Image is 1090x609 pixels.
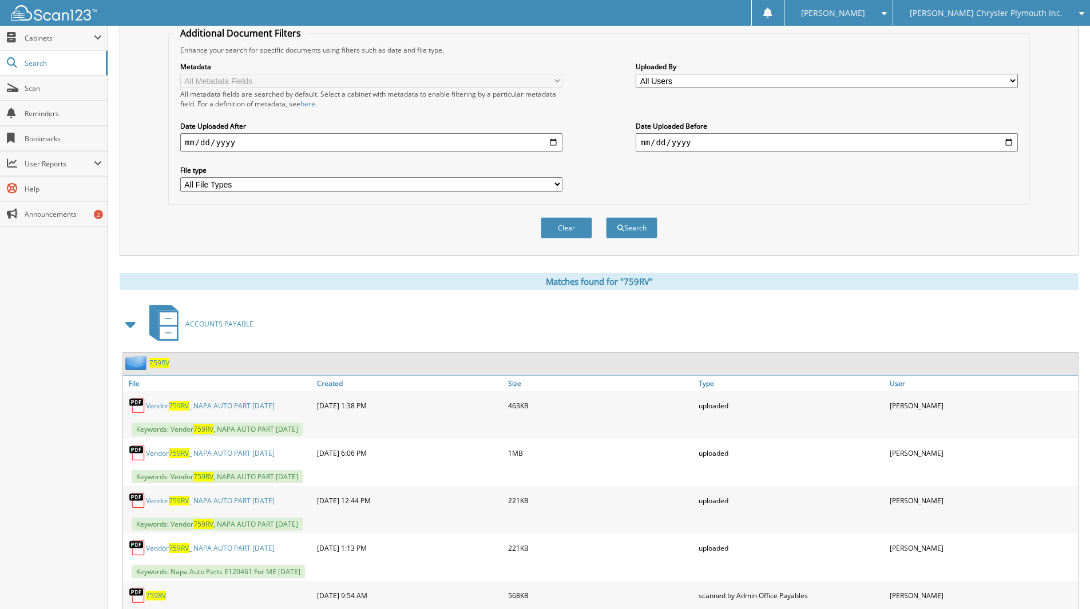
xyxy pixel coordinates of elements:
div: [DATE] 1:38 PM [314,394,505,417]
div: scanned by Admin Office Payables [696,584,887,607]
label: Date Uploaded After [180,121,562,131]
a: Size [505,376,696,391]
div: uploaded [696,394,887,417]
span: Cabinets [25,33,94,43]
div: Matches found for "759RV" [120,273,1079,290]
span: 759RV [169,496,189,505]
span: Reminders [25,109,102,118]
div: 1MB [505,441,696,464]
button: Search [606,217,657,238]
a: Vendor759RV_ NAPA AUTO PART [DATE] [146,448,275,458]
label: Uploaded By [636,62,1018,71]
a: Vendor759RV_ NAPA AUTO PART [DATE] [146,496,275,505]
span: 759RV [169,543,189,553]
span: Search [25,58,100,68]
span: Bookmarks [25,134,102,144]
div: [PERSON_NAME] [887,536,1078,559]
div: 568KB [505,584,696,607]
span: 759RV [193,519,213,529]
div: [PERSON_NAME] [887,489,1078,512]
a: Created [314,376,505,391]
a: ACCOUNTS PAYABLE [142,301,253,347]
div: 2 [94,210,103,219]
a: User [887,376,1078,391]
a: Vendor759RV_ NAPA AUTO PART [DATE] [146,401,275,411]
a: File [123,376,314,391]
img: PDF.png [129,539,146,556]
label: File type [180,165,562,175]
span: [PERSON_NAME] [801,10,865,17]
div: [PERSON_NAME] [887,394,1078,417]
div: [PERSON_NAME] [887,441,1078,464]
div: Enhance your search for specific documents using filters such as date and file type. [175,45,1024,55]
a: here [300,99,315,109]
span: 759RV [193,472,213,481]
div: uploaded [696,441,887,464]
div: 221KB [505,489,696,512]
span: 759RV [193,424,213,434]
a: 759RV [149,358,169,368]
a: 759RV [146,591,166,600]
div: [DATE] 9:54 AM [314,584,505,607]
span: Announcements [25,209,102,219]
span: Help [25,184,102,194]
img: PDF.png [129,397,146,414]
img: PDF.png [129,492,146,509]
span: Scan [25,83,102,93]
label: Date Uploaded Before [636,121,1018,131]
input: end [636,133,1018,152]
a: Vendor759RV_ NAPA AUTO PART [DATE] [146,543,275,553]
span: Keywords: Napa Auto Parts E120461 For ME [DATE] [132,565,305,578]
a: Type [696,376,887,391]
span: ACCOUNTS PAYABLE [185,319,253,329]
div: [DATE] 6:06 PM [314,441,505,464]
span: 759RV [169,448,189,458]
input: start [180,133,562,152]
span: Keywords: Vendor , NAPA AUTO PART [DATE] [132,423,303,436]
img: scan123-logo-white.svg [11,5,97,21]
div: All metadata fields are searched by default. Select a cabinet with metadata to enable filtering b... [180,89,562,109]
span: Keywords: Vendor , NAPA AUTO PART [DATE] [132,518,303,531]
span: User Reports [25,159,94,169]
img: PDF.png [129,444,146,461]
div: [PERSON_NAME] [887,584,1078,607]
label: Metadata [180,62,562,71]
img: PDF.png [129,587,146,604]
button: Clear [541,217,592,238]
span: 759RV [169,401,189,411]
img: folder2.png [125,356,149,370]
div: 463KB [505,394,696,417]
div: [DATE] 1:13 PM [314,536,505,559]
span: [PERSON_NAME] Chrysler Plymouth Inc. [910,10,1063,17]
div: uploaded [696,536,887,559]
div: uploaded [696,489,887,512]
div: 221KB [505,536,696,559]
div: [DATE] 12:44 PM [314,489,505,512]
legend: Additional Document Filters [175,27,307,39]
span: Keywords: Vendor , NAPA AUTO PART [DATE] [132,470,303,483]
